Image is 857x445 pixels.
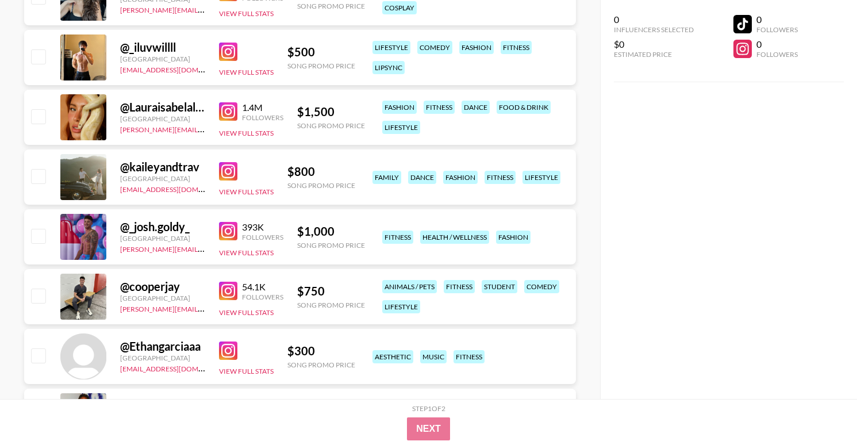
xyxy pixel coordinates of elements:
div: Song Promo Price [297,121,365,130]
div: comedy [524,280,559,293]
img: Instagram [219,102,237,121]
button: View Full Stats [219,129,274,137]
div: $ 750 [297,284,365,298]
div: [GEOGRAPHIC_DATA] [120,234,205,243]
div: @ _iluvwillll [120,40,205,55]
a: [PERSON_NAME][EMAIL_ADDRESS][DOMAIN_NAME] [120,243,290,254]
a: [PERSON_NAME][EMAIL_ADDRESS][DOMAIN_NAME] [120,123,290,134]
button: View Full Stats [219,367,274,375]
div: student [482,280,517,293]
div: 393K [242,221,283,233]
div: 0 [614,14,694,25]
div: dance [408,171,436,184]
img: Instagram [219,43,237,61]
button: View Full Stats [219,68,274,76]
div: Followers [242,113,283,122]
a: [EMAIL_ADDRESS][DOMAIN_NAME] [120,362,236,373]
div: Followers [242,233,283,241]
div: cosplay [382,1,417,14]
a: [EMAIL_ADDRESS][DOMAIN_NAME] [120,63,236,74]
div: family [372,171,401,184]
div: fitness [424,101,455,114]
div: $ 800 [287,164,355,179]
div: 0 [756,14,798,25]
div: fashion [459,41,494,54]
button: View Full Stats [219,248,274,257]
div: lifestyle [372,41,410,54]
div: [GEOGRAPHIC_DATA] [120,174,205,183]
div: Song Promo Price [287,62,355,70]
div: @ cooperjay [120,279,205,294]
div: animals / pets [382,280,437,293]
button: Next [407,417,450,440]
div: Song Promo Price [297,241,365,250]
iframe: Drift Widget Chat Controller [800,388,843,431]
div: lifestyle [382,300,420,313]
div: [GEOGRAPHIC_DATA] [120,114,205,123]
div: Song Promo Price [297,301,365,309]
div: food & drink [497,101,551,114]
div: [GEOGRAPHIC_DATA] [120,354,205,362]
div: fitness [382,231,413,244]
div: $0 [614,39,694,50]
div: @ _josh.goldy_ [120,220,205,234]
img: Instagram [219,162,237,181]
div: $ 1,000 [297,224,365,239]
div: aesthetic [372,350,413,363]
div: Influencers Selected [614,25,694,34]
div: health / wellness [420,231,489,244]
div: lifestyle [382,121,420,134]
div: Followers [756,50,798,59]
div: fashion [496,231,531,244]
div: fashion [382,101,417,114]
div: 54.1K [242,281,283,293]
img: Instagram [219,222,237,240]
div: 0 [756,39,798,50]
div: [GEOGRAPHIC_DATA] [120,55,205,63]
a: [EMAIL_ADDRESS][DOMAIN_NAME] [120,183,236,194]
img: Instagram [219,282,237,300]
div: comedy [417,41,452,54]
div: fashion [443,171,478,184]
div: $ 500 [287,45,355,59]
div: @ Ethangarciaaa [120,339,205,354]
div: $ 1,500 [297,105,365,119]
div: Song Promo Price [287,181,355,190]
div: @ kaileyandtrav [120,160,205,174]
div: fitness [485,171,516,184]
div: [GEOGRAPHIC_DATA] [120,294,205,302]
div: $ 300 [287,344,355,358]
div: 1.4M [242,102,283,113]
div: @ Lauraisabelaleon [120,100,205,114]
div: lipsync [372,61,405,74]
div: Followers [242,293,283,301]
div: Step 1 of 2 [412,404,445,413]
div: Song Promo Price [297,2,365,10]
button: View Full Stats [219,308,274,317]
button: View Full Stats [219,9,274,18]
div: fitness [444,280,475,293]
a: [PERSON_NAME][EMAIL_ADDRESS][DOMAIN_NAME] [120,302,290,313]
div: music [420,350,447,363]
button: View Full Stats [219,187,274,196]
div: Estimated Price [614,50,694,59]
div: Song Promo Price [287,360,355,369]
img: Instagram [219,342,237,360]
div: Followers [756,25,798,34]
div: fitness [501,41,532,54]
a: [PERSON_NAME][EMAIL_ADDRESS][DOMAIN_NAME] [120,3,290,14]
div: dance [462,101,490,114]
div: fitness [454,350,485,363]
div: lifestyle [522,171,560,184]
